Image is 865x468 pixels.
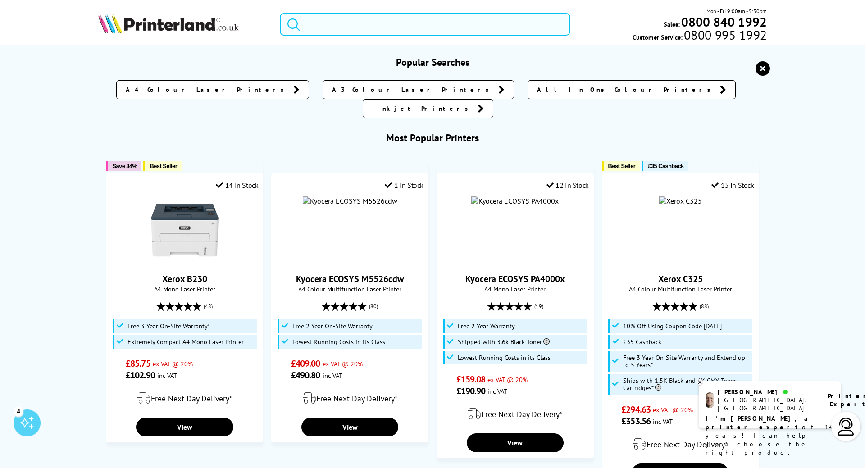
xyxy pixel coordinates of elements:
span: (80) [369,298,378,315]
div: [GEOGRAPHIC_DATA], [GEOGRAPHIC_DATA] [718,396,816,412]
h3: Popular Searches [98,56,767,68]
span: Customer Service: [633,31,767,41]
a: 0800 840 1992 [680,18,767,26]
span: £35 Cashback [623,338,661,345]
span: A4 Mono Laser Printer [442,285,589,293]
span: (88) [700,298,709,315]
span: inc VAT [323,371,342,380]
a: Kyocera ECOSYS PA4000x [465,273,565,285]
a: All In One Colour Printers [528,80,736,99]
a: Xerox B230 [162,273,207,285]
div: 1 In Stock [385,181,423,190]
a: Inkjet Printers [363,99,493,118]
img: Kyocera ECOSYS M5526cdw [303,196,397,205]
img: ashley-livechat.png [706,392,714,408]
span: Lowest Running Costs in its Class [292,338,385,345]
span: Ships with 1.5K Black and 1K CMY Toner Cartridges* [623,377,750,391]
span: £409.00 [291,358,320,369]
button: Best Seller [602,161,640,171]
span: Best Seller [150,163,177,169]
span: £294.63 [621,404,651,415]
span: 10% Off Using Coupon Code [DATE] [623,323,722,330]
div: modal_delivery [442,401,589,427]
span: inc VAT [157,371,177,380]
span: Shipped with 3.6k Black Toner [458,338,550,345]
a: A4 Colour Laser Printers [116,80,309,99]
span: 0800 995 1992 [683,31,767,39]
span: ex VAT @ 20% [153,359,193,368]
span: inc VAT [653,417,673,426]
button: Save 34% [106,161,141,171]
span: Free 3 Year On-Site Warranty* [127,323,210,330]
span: Free 2 Year On-Site Warranty [292,323,373,330]
span: Best Seller [608,163,636,169]
img: Kyocera ECOSYS PA4000x [471,196,559,205]
span: ex VAT @ 20% [653,405,693,414]
span: Extremely Compact A4 Mono Laser Printer [127,338,244,345]
a: Kyocera ECOSYS M5526cdw [296,273,404,285]
a: View [467,433,564,452]
a: View [136,418,233,436]
div: [PERSON_NAME] [718,388,816,396]
span: Save 34% [112,163,137,169]
img: user-headset-light.svg [837,418,855,436]
img: Printerland Logo [98,14,239,33]
a: View [301,418,398,436]
h3: Most Popular Printers [98,132,767,144]
span: A4 Colour Laser Printers [126,85,289,94]
input: Search product or brand [280,13,570,36]
button: £35 Cashback [642,161,688,171]
div: 12 In Stock [546,181,589,190]
div: modal_delivery [607,432,754,457]
a: A3 Colour Laser Printers [323,80,514,99]
span: £102.90 [126,369,155,381]
div: 4 [14,406,23,416]
span: All In One Colour Printers [537,85,715,94]
span: Free 3 Year On-Site Warranty and Extend up to 5 Years* [623,354,750,368]
span: Inkjet Printers [372,104,473,113]
div: 15 In Stock [711,181,754,190]
span: A4 Colour Multifunction Laser Printer [276,285,423,293]
p: of 14 years! I can help you choose the right product [706,414,834,457]
div: modal_delivery [111,386,258,411]
span: A3 Colour Laser Printers [332,85,494,94]
span: A4 Mono Laser Printer [111,285,258,293]
span: Sales: [664,20,680,28]
a: Printerland Logo [98,14,269,35]
span: Mon - Fri 9:00am - 5:30pm [706,7,767,15]
span: ex VAT @ 20% [487,375,528,384]
img: Xerox C325 [659,196,702,205]
span: £159.08 [456,373,486,385]
span: £353.56 [621,415,651,427]
span: £35 Cashback [648,163,683,169]
span: ex VAT @ 20% [323,359,363,368]
span: inc VAT [487,387,507,395]
span: A4 Colour Multifunction Laser Printer [607,285,754,293]
a: Xerox B230 [151,257,219,266]
a: Xerox C325 [658,273,703,285]
span: £490.80 [291,369,320,381]
span: Free 2 Year Warranty [458,323,515,330]
span: Lowest Running Costs in its Class [458,354,551,361]
button: Best Seller [143,161,182,171]
span: £85.75 [126,358,150,369]
b: 0800 840 1992 [681,14,767,30]
div: 14 In Stock [216,181,258,190]
span: £190.90 [456,385,486,397]
img: Xerox B230 [151,196,219,264]
span: (48) [204,298,213,315]
div: modal_delivery [276,386,423,411]
b: I'm [PERSON_NAME], a printer expert [706,414,810,431]
span: (19) [534,298,543,315]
